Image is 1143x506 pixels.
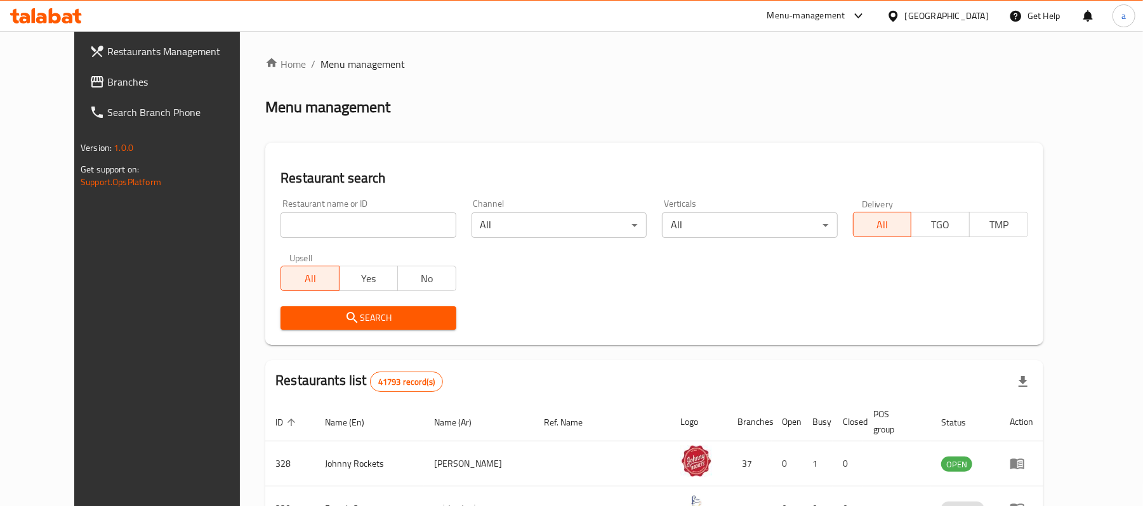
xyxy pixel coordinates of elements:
[802,403,833,441] th: Busy
[911,212,970,237] button: TGO
[802,441,833,486] td: 1
[371,376,442,388] span: 41793 record(s)
[403,269,451,288] span: No
[916,216,965,234] span: TGO
[275,415,300,430] span: ID
[545,415,600,430] span: Ref. Name
[727,441,772,486] td: 37
[275,371,443,392] h2: Restaurants list
[81,174,161,190] a: Support.OpsPlatform
[941,415,982,430] span: Status
[859,216,907,234] span: All
[472,212,647,238] div: All
[767,8,845,23] div: Menu-management
[325,415,381,430] span: Name (En)
[424,441,534,486] td: [PERSON_NAME]
[833,403,863,441] th: Closed
[265,56,306,72] a: Home
[727,403,772,441] th: Branches
[853,212,912,237] button: All
[79,67,265,97] a: Branches
[311,56,315,72] li: /
[905,9,989,23] div: [GEOGRAPHIC_DATA]
[941,457,972,472] div: OPEN
[79,36,265,67] a: Restaurants Management
[1008,367,1038,397] div: Export file
[265,441,315,486] td: 328
[680,445,712,477] img: Johnny Rockets
[281,169,1028,188] h2: Restaurant search
[79,97,265,127] a: Search Branch Phone
[1121,9,1126,23] span: a
[107,44,255,59] span: Restaurants Management
[281,266,340,291] button: All
[291,310,446,326] span: Search
[670,403,727,441] th: Logo
[862,199,894,208] label: Delivery
[81,161,139,178] span: Get support on:
[114,139,133,156] span: 1.0.0
[320,56,405,72] span: Menu management
[941,457,972,472] span: OPEN
[315,441,424,486] td: Johnny Rockets
[265,97,390,117] h2: Menu management
[662,212,837,238] div: All
[1000,403,1043,441] th: Action
[81,139,112,156] span: Version:
[397,266,456,291] button: No
[969,212,1028,237] button: TMP
[873,406,916,437] span: POS group
[772,403,802,441] th: Open
[281,306,456,330] button: Search
[833,441,863,486] td: 0
[107,74,255,89] span: Branches
[370,372,443,392] div: Total records count
[434,415,488,430] span: Name (Ar)
[975,216,1023,234] span: TMP
[772,441,802,486] td: 0
[107,105,255,120] span: Search Branch Phone
[281,212,456,238] input: Search for restaurant name or ID..
[345,269,393,288] span: Yes
[265,56,1043,72] nav: breadcrumb
[289,253,313,262] label: Upsell
[339,266,398,291] button: Yes
[286,269,334,288] span: All
[1010,456,1033,471] div: Menu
